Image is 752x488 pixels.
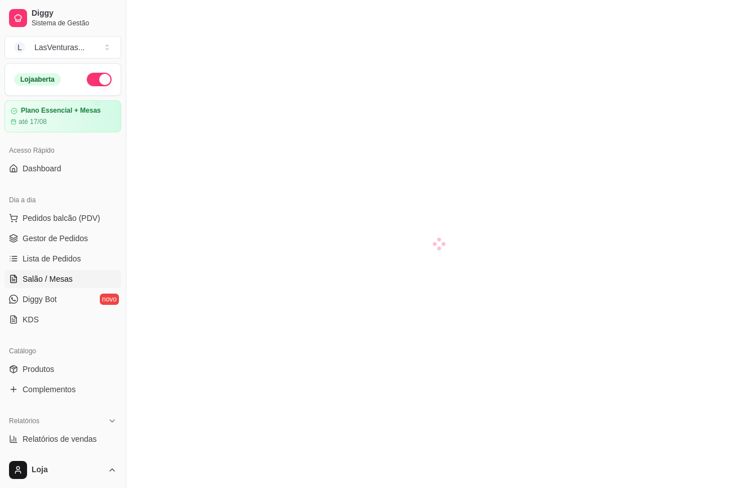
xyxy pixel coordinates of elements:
span: Pedidos balcão (PDV) [23,212,100,224]
a: Salão / Mesas [5,270,121,288]
a: DiggySistema de Gestão [5,5,121,32]
span: Diggy [32,8,117,19]
a: Relatório de clientes [5,450,121,468]
a: Relatórios de vendas [5,430,121,448]
a: Dashboard [5,159,121,178]
span: KDS [23,314,39,325]
div: Acesso Rápido [5,141,121,159]
a: Lista de Pedidos [5,250,121,268]
div: Dia a dia [5,191,121,209]
a: KDS [5,310,121,329]
article: até 17/08 [19,117,47,126]
div: Loja aberta [14,73,61,86]
button: Pedidos balcão (PDV) [5,209,121,227]
span: Gestor de Pedidos [23,233,88,244]
div: Catálogo [5,342,121,360]
article: Plano Essencial + Mesas [21,107,101,115]
span: Diggy Bot [23,294,57,305]
a: Produtos [5,360,121,378]
a: Complementos [5,380,121,398]
span: Complementos [23,384,76,395]
span: Sistema de Gestão [32,19,117,28]
span: L [14,42,25,53]
span: Produtos [23,363,54,375]
span: Loja [32,465,103,475]
div: LasVenturas ... [34,42,85,53]
button: Select a team [5,36,121,59]
button: Alterar Status [87,73,112,86]
span: Salão / Mesas [23,273,73,285]
span: Lista de Pedidos [23,253,81,264]
a: Plano Essencial + Mesasaté 17/08 [5,100,121,132]
a: Diggy Botnovo [5,290,121,308]
span: Relatórios [9,416,39,425]
a: Gestor de Pedidos [5,229,121,247]
span: Relatórios de vendas [23,433,97,445]
button: Loja [5,456,121,483]
span: Dashboard [23,163,61,174]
